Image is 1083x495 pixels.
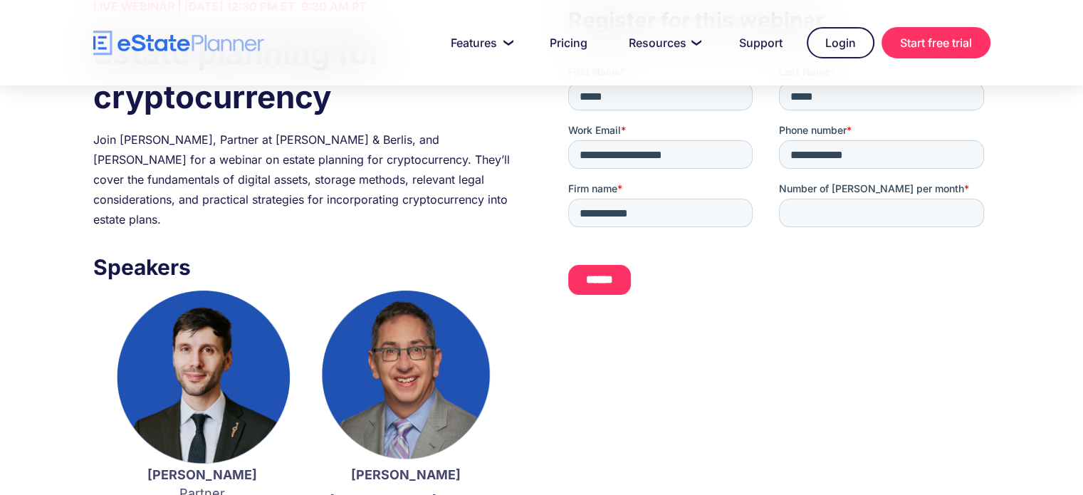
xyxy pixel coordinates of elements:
a: Resources [612,28,715,57]
iframe: Form 0 [568,65,990,307]
a: Pricing [533,28,605,57]
strong: [PERSON_NAME] [147,467,257,482]
strong: [PERSON_NAME] [351,467,461,482]
h3: Speakers [93,251,515,283]
a: Start free trial [881,27,990,58]
a: home [93,31,264,56]
div: Join [PERSON_NAME], Partner at [PERSON_NAME] & Berlis, and [PERSON_NAME] for a webinar on estate ... [93,130,515,229]
a: Support [722,28,800,57]
a: Login [807,27,874,58]
a: Features [434,28,525,57]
